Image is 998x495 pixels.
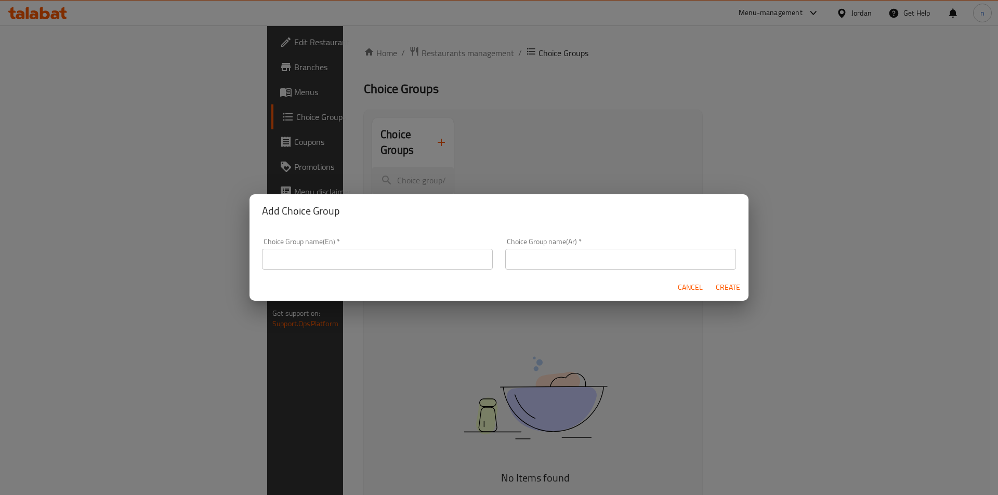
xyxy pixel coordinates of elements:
[262,203,736,219] h2: Add Choice Group
[262,249,493,270] input: Please enter Choice Group name(en)
[505,249,736,270] input: Please enter Choice Group name(ar)
[715,281,740,294] span: Create
[674,278,707,297] button: Cancel
[711,278,744,297] button: Create
[678,281,703,294] span: Cancel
